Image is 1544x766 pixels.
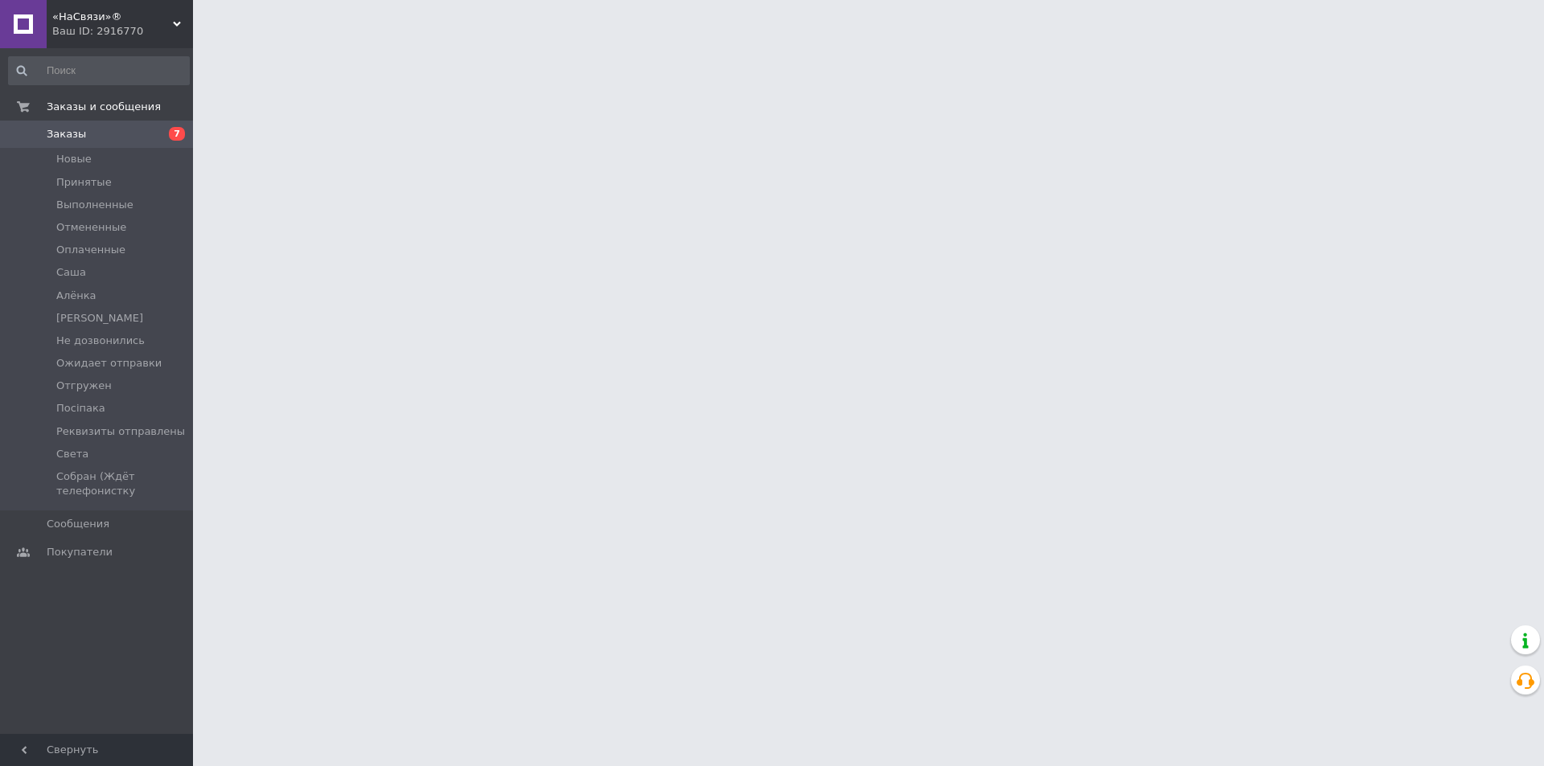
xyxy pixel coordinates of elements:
span: «НаСвязи»® [52,10,173,24]
span: Отгружен [56,379,112,393]
span: Реквизиты отправлены [56,424,185,439]
span: Выполненные [56,198,133,212]
span: Не дозвонились [56,334,145,348]
span: Принятые [56,175,112,190]
span: Новые [56,152,92,166]
span: Сообщения [47,517,109,531]
span: Света [56,447,88,461]
span: Заказы [47,127,86,141]
span: Отмененные [56,220,126,235]
span: [PERSON_NAME] [56,311,143,326]
div: Ваш ID: 2916770 [52,24,193,39]
span: 7 [169,127,185,141]
span: Алёнка [56,289,96,303]
input: Поиск [8,56,190,85]
span: Оплаченные [56,243,125,257]
span: Cаша [56,265,86,280]
span: Покупатели [47,545,113,559]
span: Собран (Ждёт телефонистку [56,469,188,498]
span: Ожидает отправки [56,356,162,371]
span: Посіпака [56,401,105,416]
span: Заказы и сообщения [47,100,161,114]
